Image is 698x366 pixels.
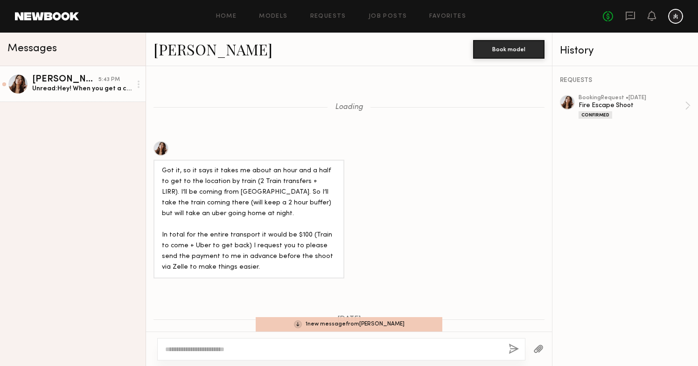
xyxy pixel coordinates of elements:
span: [DATE] [337,316,361,324]
a: Requests [310,14,346,20]
a: Book model [473,45,544,53]
a: Job Posts [369,14,407,20]
div: booking Request • [DATE] [579,95,685,101]
a: Home [216,14,237,20]
div: Confirmed [579,111,612,119]
div: REQUESTS [560,77,691,84]
div: Got it, so it says it takes me about an hour and a half to get to the location by train (2 Train ... [162,166,336,273]
a: Models [259,14,287,20]
div: History [560,46,691,56]
span: Loading [335,103,363,111]
div: Unread: Hey! When you get a chance, could you pls change the shoot date here. Thanks! [32,84,132,93]
button: Book model [473,40,544,59]
a: Favorites [429,14,466,20]
a: [PERSON_NAME] [154,39,272,59]
div: 5:43 PM [98,75,120,84]
div: 1 new message from [PERSON_NAME] [256,317,442,332]
a: bookingRequest •[DATE]Fire Escape ShootConfirmed [579,95,691,119]
div: [PERSON_NAME] [32,75,98,84]
span: Messages [7,43,57,54]
div: Fire Escape Shoot [579,101,685,110]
